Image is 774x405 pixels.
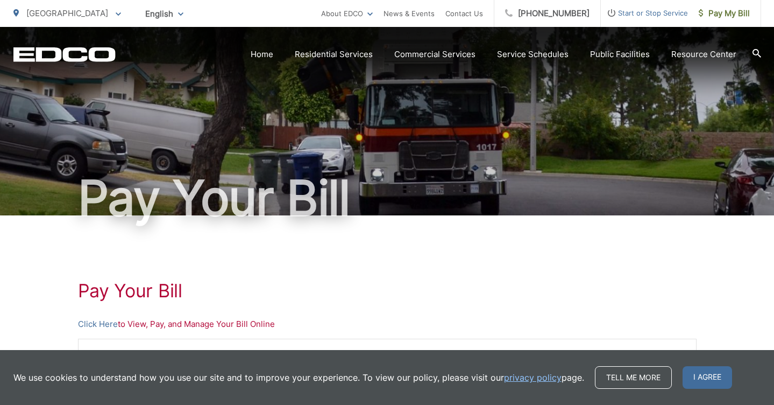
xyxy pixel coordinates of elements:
a: Public Facilities [590,48,650,61]
a: Home [251,48,273,61]
a: Tell me more [595,366,672,389]
p: We use cookies to understand how you use our site and to improve your experience. To view our pol... [13,371,584,384]
a: News & Events [384,7,435,20]
a: About EDCO [321,7,373,20]
span: [GEOGRAPHIC_DATA] [26,8,108,18]
a: Contact Us [445,7,483,20]
a: Service Schedules [497,48,569,61]
a: Residential Services [295,48,373,61]
span: English [137,4,191,23]
a: Resource Center [671,48,736,61]
a: privacy policy [504,371,562,384]
h1: Pay Your Bill [78,280,697,302]
span: Pay My Bill [699,7,750,20]
a: Click Here [78,318,118,331]
a: Commercial Services [394,48,475,61]
p: to View, Pay, and Manage Your Bill Online [78,318,697,331]
a: EDCD logo. Return to the homepage. [13,47,116,62]
span: I agree [683,366,732,389]
h1: Pay Your Bill [13,171,761,225]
